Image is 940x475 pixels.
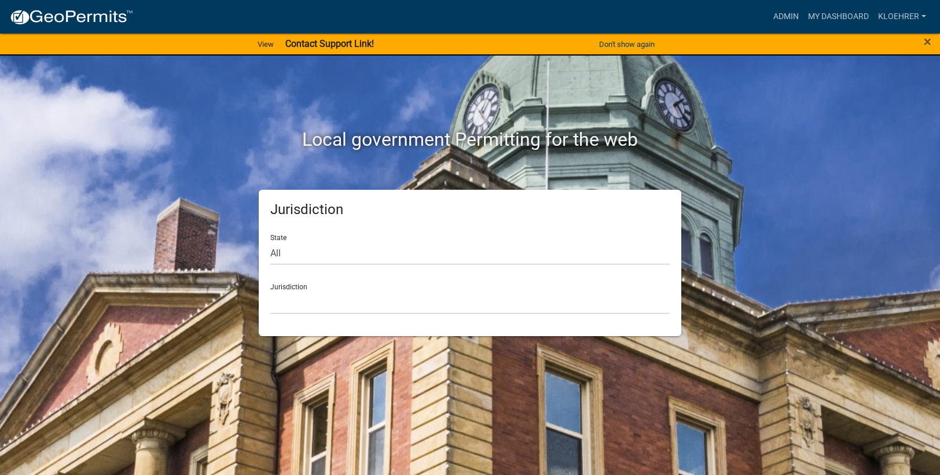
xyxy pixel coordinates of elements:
span: × [924,34,931,50]
a: Admin [769,6,803,28]
h2: Local government Permitting for the web [149,128,791,150]
a: View [253,35,278,54]
button: Don't show again [594,35,659,54]
strong: Contact Support Link! [285,38,374,49]
h5: Jurisdiction [270,201,670,218]
a: kloehrer [873,6,931,28]
button: Close [924,35,931,49]
a: My Dashboard [803,6,873,28]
